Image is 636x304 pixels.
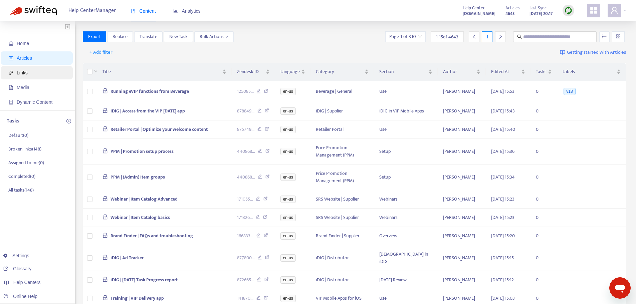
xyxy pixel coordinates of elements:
[111,254,144,262] span: iDIG | Ad Tracker
[438,271,486,289] td: [PERSON_NAME]
[237,196,253,203] span: 171055 ...
[9,100,13,104] span: container
[9,56,13,60] span: account-book
[237,214,253,221] span: 171326 ...
[374,190,438,209] td: Webinars
[131,9,136,13] span: book
[599,31,610,42] button: unordered-list
[438,120,486,139] td: [PERSON_NAME]
[531,102,557,120] td: 0
[505,10,515,17] strong: 4643
[237,68,264,75] span: Zendesk ID
[438,63,486,81] th: Author
[7,117,19,125] p: Tasks
[438,190,486,209] td: [PERSON_NAME]
[102,148,108,154] span: lock
[531,245,557,271] td: 0
[17,70,28,75] span: Links
[557,63,626,81] th: Labels
[567,49,626,56] span: Getting started with Articles
[8,159,44,166] p: Assigned to me ( 0 )
[438,209,486,227] td: [PERSON_NAME]
[505,4,519,12] span: Articles
[102,68,221,75] span: Title
[438,102,486,120] td: [PERSON_NAME]
[89,48,113,56] span: + Add filter
[531,139,557,165] td: 0
[491,214,514,221] span: [DATE] 15:23
[310,120,374,139] td: Retailer Portal
[436,33,458,40] span: 1 - 15 of 4643
[8,132,28,139] p: Default ( 0 )
[280,126,296,133] span: en-us
[102,214,108,220] span: lock
[310,102,374,120] td: iDIG | Supplier
[13,280,41,285] span: Help Centers
[531,227,557,245] td: 0
[310,165,374,190] td: Price Promotion Management (PPM)
[310,271,374,289] td: iDIG | Distributor
[609,277,631,299] iframe: Button to launch messaging window
[102,88,108,93] span: lock
[491,195,514,203] span: [DATE] 15:23
[280,276,296,284] span: en-us
[275,63,310,81] th: Language
[374,63,438,81] th: Section
[9,70,13,75] span: link
[111,173,165,181] span: PPM | (Admin) Item groups
[374,271,438,289] td: [DATE] Review
[491,125,515,133] span: [DATE] 15:40
[374,209,438,227] td: Webinars
[491,254,514,262] span: [DATE] 15:15
[280,196,296,203] span: en-us
[374,227,438,245] td: Overview
[491,87,514,95] span: [DATE] 15:53
[169,33,188,40] span: New Task
[531,271,557,289] td: 0
[17,85,29,90] span: Media
[8,173,35,180] p: Completed ( 0 )
[517,34,522,39] span: search
[140,33,157,40] span: Translate
[83,31,106,42] button: Export
[531,190,557,209] td: 0
[560,50,565,55] img: image-link
[8,145,41,153] p: Broken links ( 148 )
[111,107,185,115] span: iDIG | Access from the VIP [DATE] app
[482,31,492,42] div: 1
[564,88,575,95] span: v18
[443,68,475,75] span: Author
[491,107,515,115] span: [DATE] 15:43
[531,209,557,227] td: 0
[111,87,189,95] span: Running eVIP functions from Beverage
[68,4,116,17] span: Help Center Manager
[374,165,438,190] td: Setup
[237,126,254,133] span: 875749 ...
[463,4,485,12] span: Help Center
[102,196,108,201] span: lock
[463,10,495,17] a: [DOMAIN_NAME]
[491,276,514,284] span: [DATE] 15:12
[17,55,32,61] span: Articles
[237,88,254,95] span: 125085 ...
[111,125,208,133] span: Retailer Portal | Optimize your welcome content
[472,34,476,39] span: left
[164,31,193,42] button: New Task
[102,108,108,113] span: lock
[374,81,438,102] td: Use
[438,165,486,190] td: [PERSON_NAME]
[237,107,254,115] span: 878849 ...
[3,266,31,271] a: Glossary
[107,31,133,42] button: Replace
[310,139,374,165] td: Price Promotion Management (PPM)
[536,68,547,75] span: Tasks
[280,68,300,75] span: Language
[88,33,101,40] span: Export
[111,147,174,155] span: PPM | Promotion setup process
[529,4,547,12] span: Last Sync
[316,68,364,75] span: Category
[280,232,296,240] span: en-us
[232,63,275,81] th: Zendesk ID
[374,139,438,165] td: Setup
[173,8,201,14] span: Analytics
